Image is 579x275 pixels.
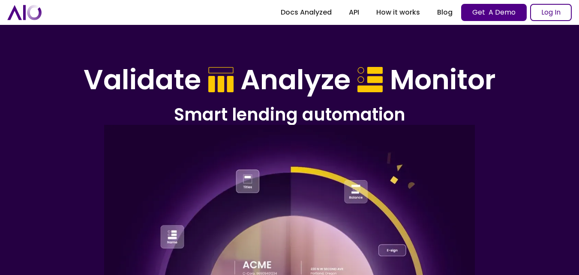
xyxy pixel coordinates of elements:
h1: Validate [84,63,201,97]
a: How it works [368,5,429,20]
a: home [7,5,42,20]
a: Docs Analyzed [272,5,340,20]
h1: Monitor [390,63,496,97]
a: Get A Demo [461,4,527,21]
a: Blog [429,5,461,20]
h2: Smart lending automation [45,103,534,126]
a: API [340,5,368,20]
a: Log In [530,4,572,21]
h1: Analyze [240,63,351,97]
